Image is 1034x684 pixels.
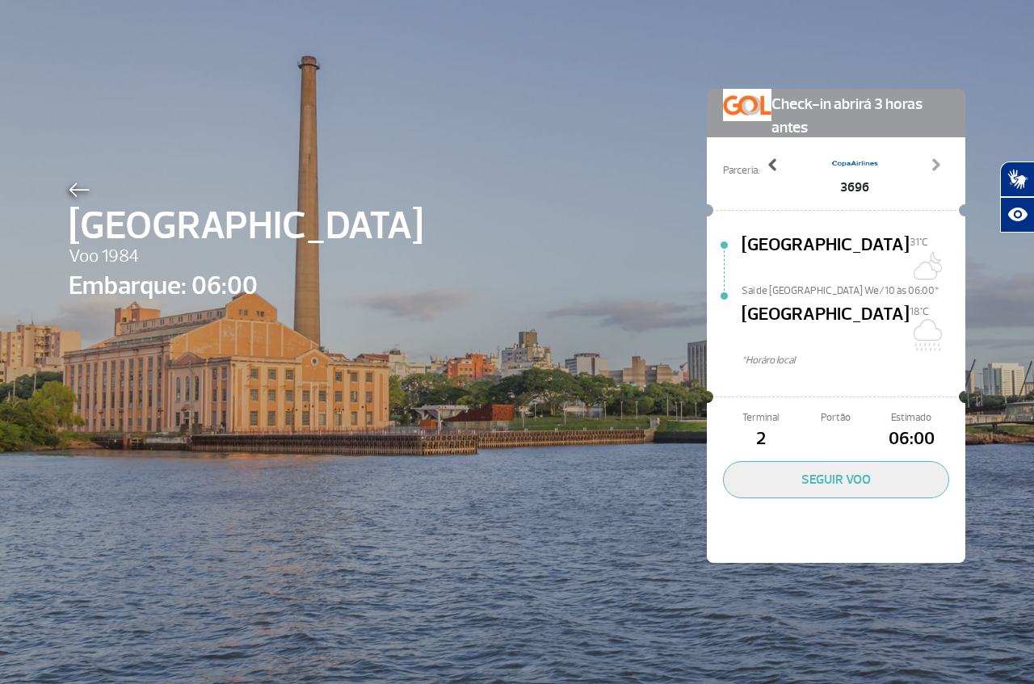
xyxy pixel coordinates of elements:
span: [GEOGRAPHIC_DATA] [742,301,910,353]
div: Plugin de acessibilidade da Hand Talk. [1000,162,1034,233]
span: [GEOGRAPHIC_DATA] [742,232,910,283]
button: SEGUIR VOO [723,461,949,498]
span: Check-in abrirá 3 horas antes [771,89,949,140]
span: 2 [723,426,798,453]
span: 31°C [910,236,928,249]
span: *Horáro local [742,353,965,368]
img: Chuvoso [910,319,942,351]
img: Algumas nuvens [910,250,942,282]
span: Terminal [723,410,798,426]
span: 3696 [830,178,879,197]
button: Abrir tradutor de língua de sinais. [1000,162,1034,197]
span: [GEOGRAPHIC_DATA] [69,197,423,255]
span: Embarque: 06:00 [69,266,423,305]
span: Portão [798,410,873,426]
span: Voo 1984 [69,243,423,271]
span: Sai de [GEOGRAPHIC_DATA] We/10 às 06:00* [742,283,965,295]
span: 06:00 [874,426,949,453]
span: 18°C [910,305,929,318]
span: Parceria: [723,163,759,178]
button: Abrir recursos assistivos. [1000,197,1034,233]
span: Estimado [874,410,949,426]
